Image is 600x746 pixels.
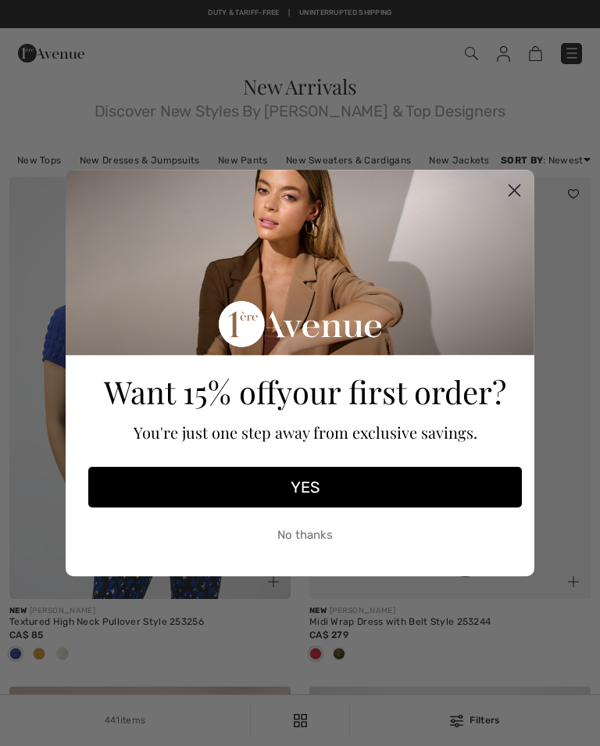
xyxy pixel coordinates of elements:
[104,371,277,412] span: Want 15% off
[277,371,506,412] span: your first order?
[134,421,477,443] span: You're just one step away from exclusive savings.
[501,177,528,204] button: Close dialog
[88,515,522,554] button: No thanks
[88,467,522,507] button: YES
